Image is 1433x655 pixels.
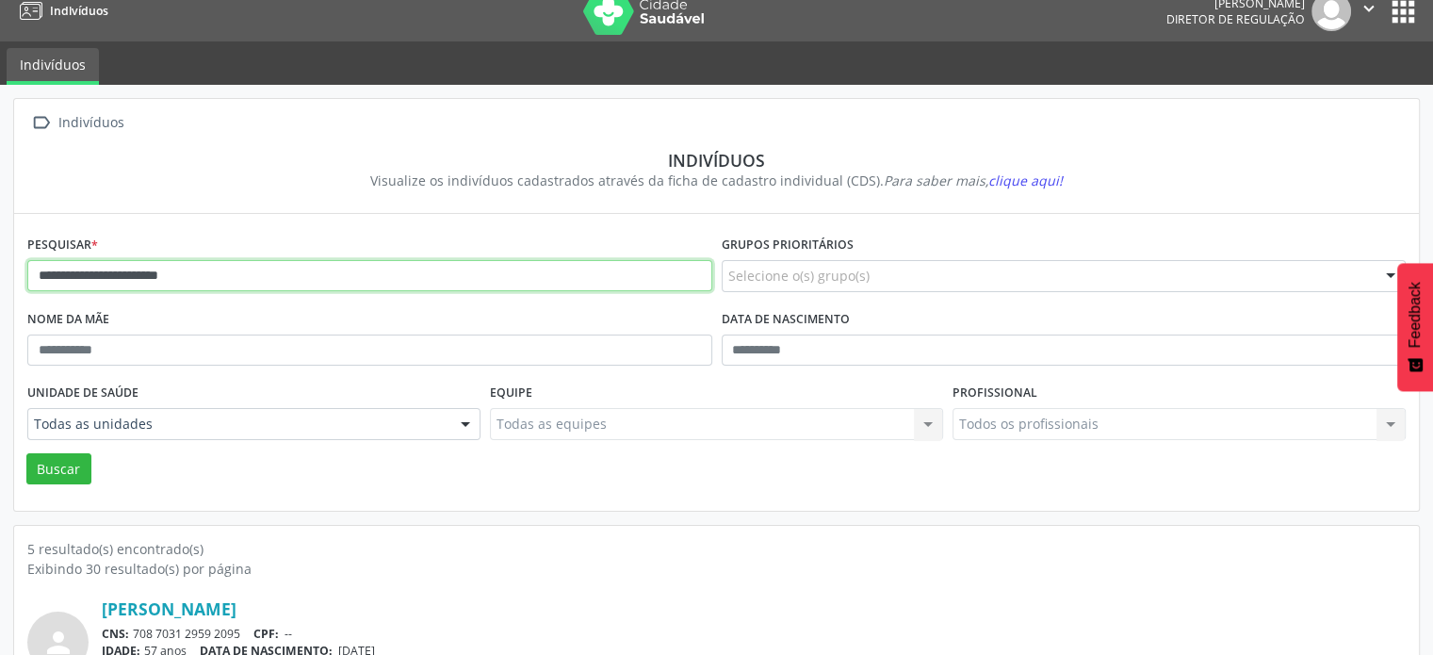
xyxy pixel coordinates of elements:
span: CNS: [102,626,129,642]
a: Indivíduos [7,48,99,85]
span: Selecione o(s) grupo(s) [728,266,870,286]
div: 708 7031 2959 2095 [102,626,1406,642]
div: Indivíduos [55,109,127,137]
div: Exibindo 30 resultado(s) por página [27,559,1406,579]
span: Feedback [1407,282,1424,348]
div: Indivíduos [41,150,1392,171]
label: Unidade de saúde [27,379,138,408]
button: Feedback - Mostrar pesquisa [1397,263,1433,391]
div: Visualize os indivíduos cadastrados através da ficha de cadastro individual (CDS). [41,171,1392,190]
span: Indivíduos [50,3,108,19]
a: [PERSON_NAME] [102,598,236,619]
div: 5 resultado(s) encontrado(s) [27,539,1406,559]
button: Buscar [26,453,91,485]
i: Para saber mais, [884,172,1063,189]
span: Todas as unidades [34,415,442,434]
label: Nome da mãe [27,305,109,335]
a:  Indivíduos [27,109,127,137]
i:  [27,109,55,137]
label: Profissional [953,379,1037,408]
span: -- [285,626,292,642]
label: Pesquisar [27,231,98,260]
span: Diretor de regulação [1166,11,1305,27]
span: clique aqui! [988,172,1063,189]
span: CPF: [253,626,279,642]
label: Data de nascimento [722,305,850,335]
label: Grupos prioritários [722,231,854,260]
label: Equipe [490,379,532,408]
